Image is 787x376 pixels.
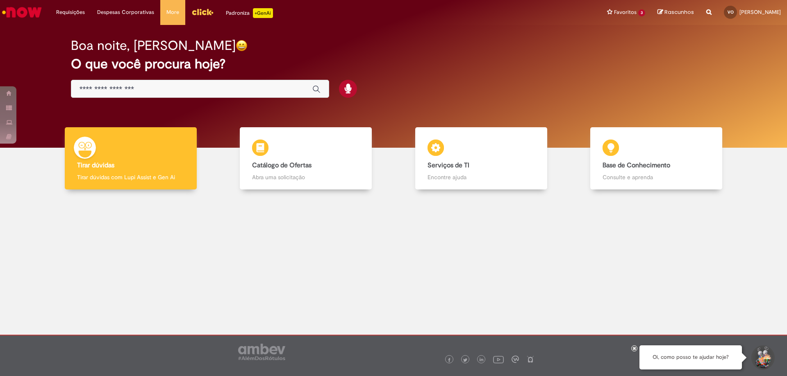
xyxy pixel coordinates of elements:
div: Padroniza [226,8,273,18]
img: happy-face.png [236,40,248,52]
img: logo_footer_naosei.png [527,356,534,363]
span: [PERSON_NAME] [739,9,781,16]
img: logo_footer_linkedin.png [480,358,484,362]
span: Requisições [56,8,85,16]
a: Base de Conhecimento Consulte e aprenda [569,127,744,190]
h2: O que você procura hoje? [71,57,716,71]
a: Rascunhos [657,9,694,16]
span: 3 [638,9,645,16]
img: click_logo_yellow_360x200.png [191,6,214,18]
img: logo_footer_twitter.png [463,358,467,362]
span: Despesas Corporativas [97,8,154,16]
img: logo_footer_facebook.png [447,358,451,362]
img: logo_footer_youtube.png [493,354,504,365]
h2: Boa noite, [PERSON_NAME] [71,38,236,53]
div: Oi, como posso te ajudar hoje? [639,345,742,369]
span: More [166,8,179,16]
p: Abra uma solicitação [252,173,359,181]
b: Serviços de TI [428,161,469,169]
span: VO [728,9,734,15]
p: Encontre ajuda [428,173,535,181]
img: logo_footer_workplace.png [512,356,519,363]
b: Catálogo de Ofertas [252,161,312,169]
p: +GenAi [253,8,273,18]
p: Consulte e aprenda [603,173,710,181]
b: Tirar dúvidas [77,161,114,169]
a: Tirar dúvidas Tirar dúvidas com Lupi Assist e Gen Ai [43,127,218,190]
img: logo_footer_ambev_rotulo_gray.png [238,344,285,360]
img: ServiceNow [1,4,43,20]
span: Favoritos [614,8,637,16]
p: Tirar dúvidas com Lupi Assist e Gen Ai [77,173,184,181]
span: Rascunhos [664,8,694,16]
a: Serviços de TI Encontre ajuda [393,127,569,190]
b: Base de Conhecimento [603,161,670,169]
button: Iniciar Conversa de Suporte [750,345,775,370]
a: Catálogo de Ofertas Abra uma solicitação [218,127,394,190]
